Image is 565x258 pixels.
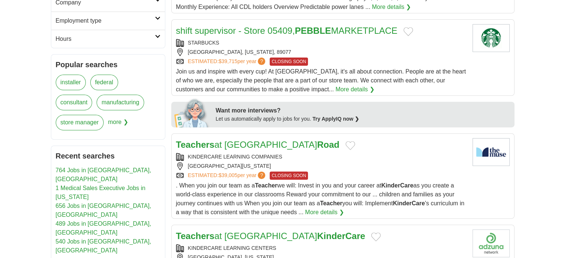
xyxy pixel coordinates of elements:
span: ? [258,172,265,179]
h2: Popular searches [56,59,160,70]
strong: KinderCare [381,182,413,189]
a: 1 Medical Sales Executive Jobs in [US_STATE] [56,185,146,200]
a: 489 Jobs in [GEOGRAPHIC_DATA], [GEOGRAPHIC_DATA] [56,221,151,236]
div: [GEOGRAPHIC_DATA], [US_STATE], 89077 [176,48,467,56]
a: More details ❯ [372,3,411,12]
a: federal [90,75,118,90]
a: ESTIMATED:$39,715per year? [188,58,267,66]
a: installer [56,75,86,90]
strong: Teacher [255,182,277,189]
span: . When you join our team as a we will: Invest in you and your career at as you create a world-cla... [176,182,464,215]
img: Starbucks logo [473,24,510,52]
strong: Road [317,140,340,150]
div: [GEOGRAPHIC_DATA][US_STATE] [176,162,467,170]
span: more ❯ [108,115,128,135]
strong: Teacher [320,200,342,206]
div: KINDERCARE LEARNING CENTERS [176,244,467,252]
span: Join us and inspire with every cup! At [GEOGRAPHIC_DATA], it's all about connection. People are a... [176,68,466,92]
img: apply-iq-scientist.png [174,98,210,127]
a: 764 Jobs in [GEOGRAPHIC_DATA], [GEOGRAPHIC_DATA] [56,167,151,182]
span: CLOSING SOON [270,58,308,66]
span: $39,715 [218,58,237,64]
a: Try ApplyIQ now ❯ [312,116,359,122]
div: KINDERCARE LEARNING COMPANIES [176,153,467,161]
span: ? [258,58,265,65]
img: Company logo [473,229,510,257]
a: More details ❯ [305,208,344,217]
a: Employment type [51,12,165,30]
a: STARBUCKS [188,40,220,46]
a: manufacturing [97,95,144,110]
strong: PEBBLE [295,26,331,36]
a: Hours [51,30,165,48]
strong: KinderCare [317,231,365,241]
div: Let us automatically apply to jobs for you. [216,115,510,123]
h2: Recent searches [56,150,160,161]
a: shift supervisor - Store 05409,PEBBLEMARKETPLACE [176,26,397,36]
a: Teachersat [GEOGRAPHIC_DATA]Road [176,140,340,150]
a: 540 Jobs in [GEOGRAPHIC_DATA], [GEOGRAPHIC_DATA] [56,238,151,254]
img: Company logo [473,138,510,166]
button: Add to favorite jobs [345,141,355,150]
span: $39,005 [218,172,237,178]
button: Add to favorite jobs [371,232,381,241]
a: Teachersat [GEOGRAPHIC_DATA]KinderCare [176,231,366,241]
span: CLOSING SOON [270,172,308,180]
strong: Teachers [176,140,215,150]
h2: Hours [56,35,155,43]
a: More details ❯ [335,85,374,94]
button: Add to favorite jobs [403,27,413,36]
a: ESTIMATED:$39,005per year? [188,172,267,180]
div: Want more interviews? [216,106,510,115]
strong: Teachers [176,231,215,241]
a: 656 Jobs in [GEOGRAPHIC_DATA], [GEOGRAPHIC_DATA] [56,203,151,218]
h2: Employment type [56,16,155,25]
a: consultant [56,95,92,110]
strong: KinderCare [393,200,425,206]
a: store manager [56,115,104,130]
